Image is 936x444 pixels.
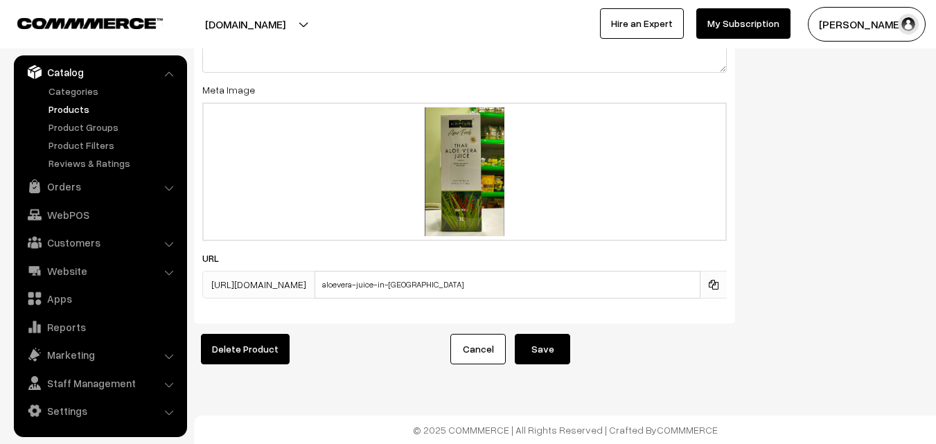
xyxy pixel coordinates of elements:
label: URL [202,251,236,265]
a: Hire an Expert [600,8,684,39]
button: Delete Product [201,334,290,364]
a: Orders [17,174,182,199]
button: Save [515,334,570,364]
a: Catalog [17,60,182,85]
label: Meta Image [202,82,255,97]
a: Settings [17,398,182,423]
a: My Subscription [696,8,791,39]
a: Customers [17,230,182,255]
a: Website [17,258,182,283]
a: COMMMERCE [17,14,139,30]
a: Reviews & Ratings [45,156,182,170]
input: URL [315,271,700,299]
button: [DOMAIN_NAME] [157,7,334,42]
a: WebPOS [17,202,182,227]
a: Staff Management [17,371,182,396]
a: Product Groups [45,120,182,134]
a: Product Filters [45,138,182,152]
footer: © 2025 COMMMERCE | All Rights Reserved | Crafted By [194,416,936,444]
button: [PERSON_NAME] [808,7,926,42]
a: Cancel [450,334,506,364]
a: Products [45,102,182,116]
a: Apps [17,286,182,311]
a: COMMMERCE [657,424,718,436]
a: Marketing [17,342,182,367]
a: Categories [45,84,182,98]
img: COMMMERCE [17,18,163,28]
span: [URL][DOMAIN_NAME] [202,271,315,299]
a: Reports [17,314,182,339]
img: user [898,14,919,35]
